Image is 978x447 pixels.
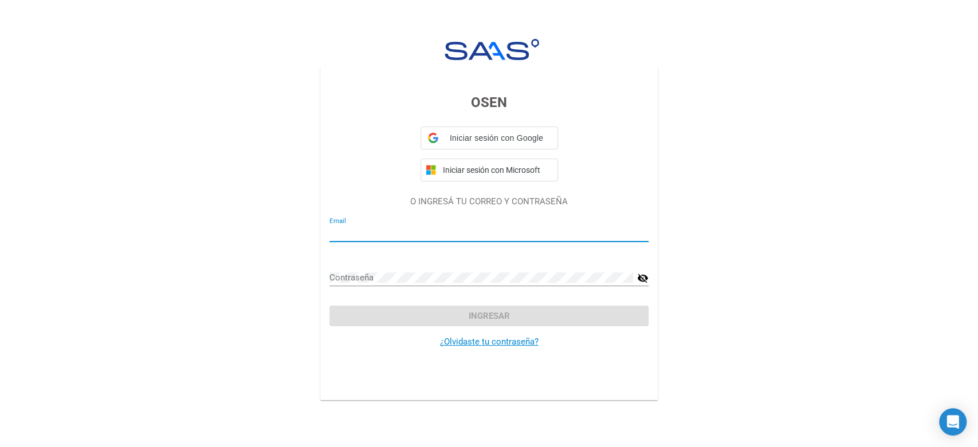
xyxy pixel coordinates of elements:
a: ¿Olvidaste tu contraseña? [440,337,539,347]
button: Ingresar [329,306,649,326]
span: Iniciar sesión con Microsoft [441,165,553,175]
p: O INGRESÁ TU CORREO Y CONTRASEÑA [329,195,649,208]
span: Ingresar [469,311,510,321]
div: Open Intercom Messenger [939,408,967,436]
mat-icon: visibility_off [637,271,649,285]
span: Iniciar sesión con Google [443,132,551,144]
div: Iniciar sesión con Google [421,126,558,149]
button: Iniciar sesión con Microsoft [421,159,558,181]
h3: OSEN [329,92,649,113]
